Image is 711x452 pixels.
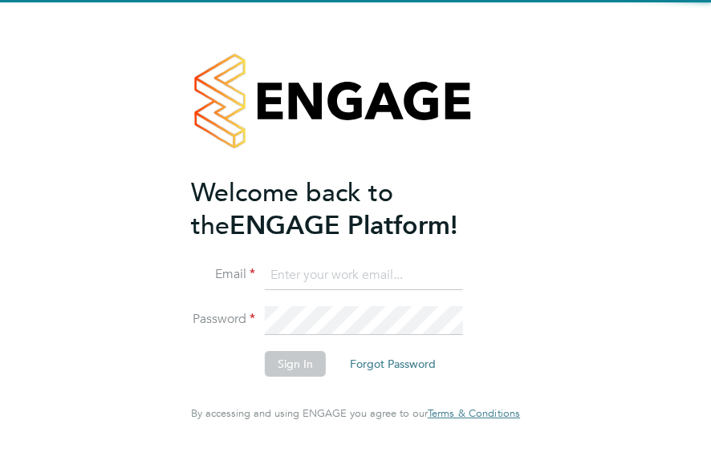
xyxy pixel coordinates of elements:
h2: ENGAGE Platform! [191,176,504,242]
button: Forgot Password [337,351,449,377]
input: Enter your work email... [265,261,463,290]
a: Terms & Conditions [428,407,520,420]
label: Password [191,311,255,328]
button: Sign In [265,351,326,377]
label: Email [191,266,255,283]
span: Welcome back to the [191,177,393,241]
span: By accessing and using ENGAGE you agree to our [191,406,520,420]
